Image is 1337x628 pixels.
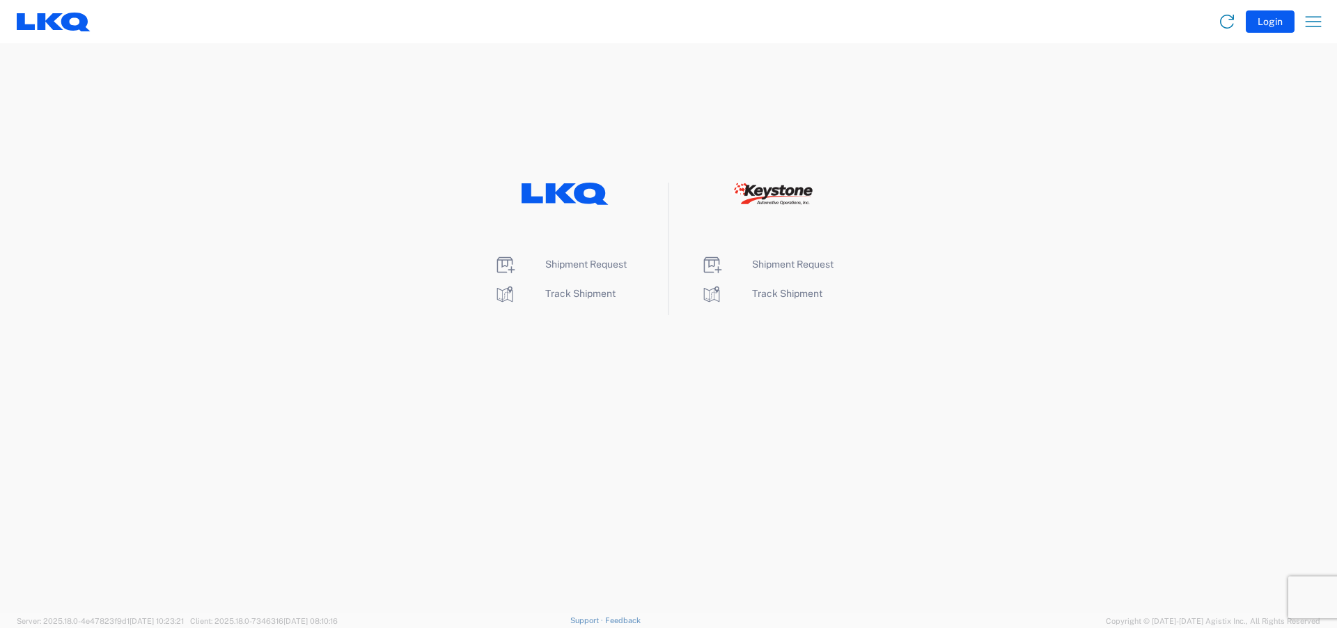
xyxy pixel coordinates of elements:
a: Shipment Request [494,259,627,270]
span: Shipment Request [752,259,834,270]
button: Login [1246,10,1295,33]
span: [DATE] 08:10:16 [283,617,338,625]
span: Track Shipment [752,288,822,299]
a: Track Shipment [701,288,822,299]
span: Client: 2025.18.0-7346316 [190,617,338,625]
span: Server: 2025.18.0-4e47823f9d1 [17,617,184,625]
span: Track Shipment [545,288,616,299]
a: Feedback [605,616,641,625]
a: Track Shipment [494,288,616,299]
a: Shipment Request [701,259,834,270]
span: Shipment Request [545,259,627,270]
a: Support [570,616,605,625]
span: Copyright © [DATE]-[DATE] Agistix Inc., All Rights Reserved [1106,615,1320,627]
span: [DATE] 10:23:21 [130,617,184,625]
